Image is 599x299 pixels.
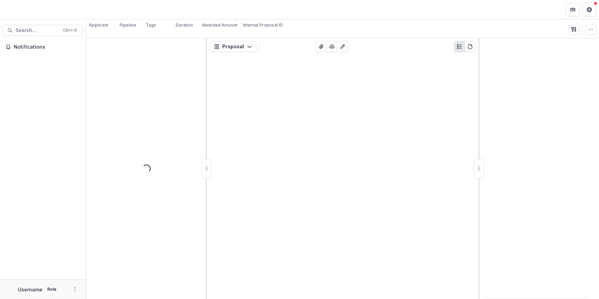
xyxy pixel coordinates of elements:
[566,3,580,17] button: Partners
[16,28,59,33] span: Search...
[3,25,83,36] button: Search...
[120,22,136,28] p: Pipeline
[454,41,465,52] button: Plaintext view
[210,41,257,52] button: Proposal
[62,27,79,34] div: Ctrl + K
[202,22,237,28] p: Awarded Amount
[465,41,476,52] button: PDF view
[18,286,42,293] p: Username
[316,41,327,52] button: View Attached Files
[176,22,193,28] p: Duration
[71,285,79,293] button: More
[337,41,348,52] button: Edit as form
[45,286,59,292] p: Role
[3,41,83,52] button: Notifications
[582,3,596,17] button: Get Help
[89,22,108,28] p: Applicant
[14,44,80,50] span: Notifications
[146,22,156,28] p: Tags
[243,22,283,28] p: Internal Proposal ID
